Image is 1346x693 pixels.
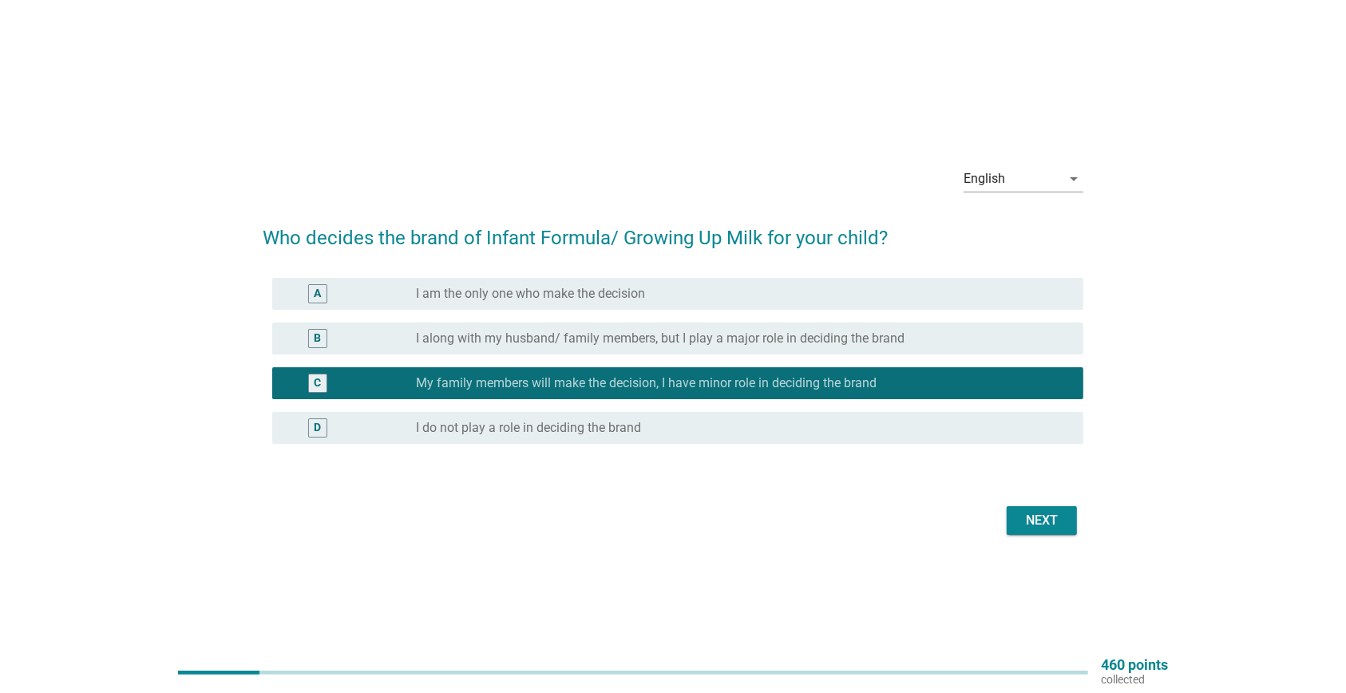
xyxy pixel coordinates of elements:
div: English [964,172,1005,186]
div: B [315,331,322,347]
div: Next [1019,511,1064,530]
p: 460 points [1101,658,1168,672]
label: My family members will make the decision, I have minor role in deciding the brand [416,375,877,391]
label: I along with my husband/ family members, but I play a major role in deciding the brand [416,331,905,346]
label: I am the only one who make the decision [416,286,645,302]
label: I do not play a role in deciding the brand [416,420,641,436]
div: D [315,420,322,437]
p: collected [1101,672,1168,687]
button: Next [1007,506,1077,535]
div: A [315,286,322,303]
i: arrow_drop_down [1064,169,1083,188]
div: C [315,375,322,392]
h2: Who decides the brand of Infant Formula/ Growing Up Milk for your child? [263,208,1083,252]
